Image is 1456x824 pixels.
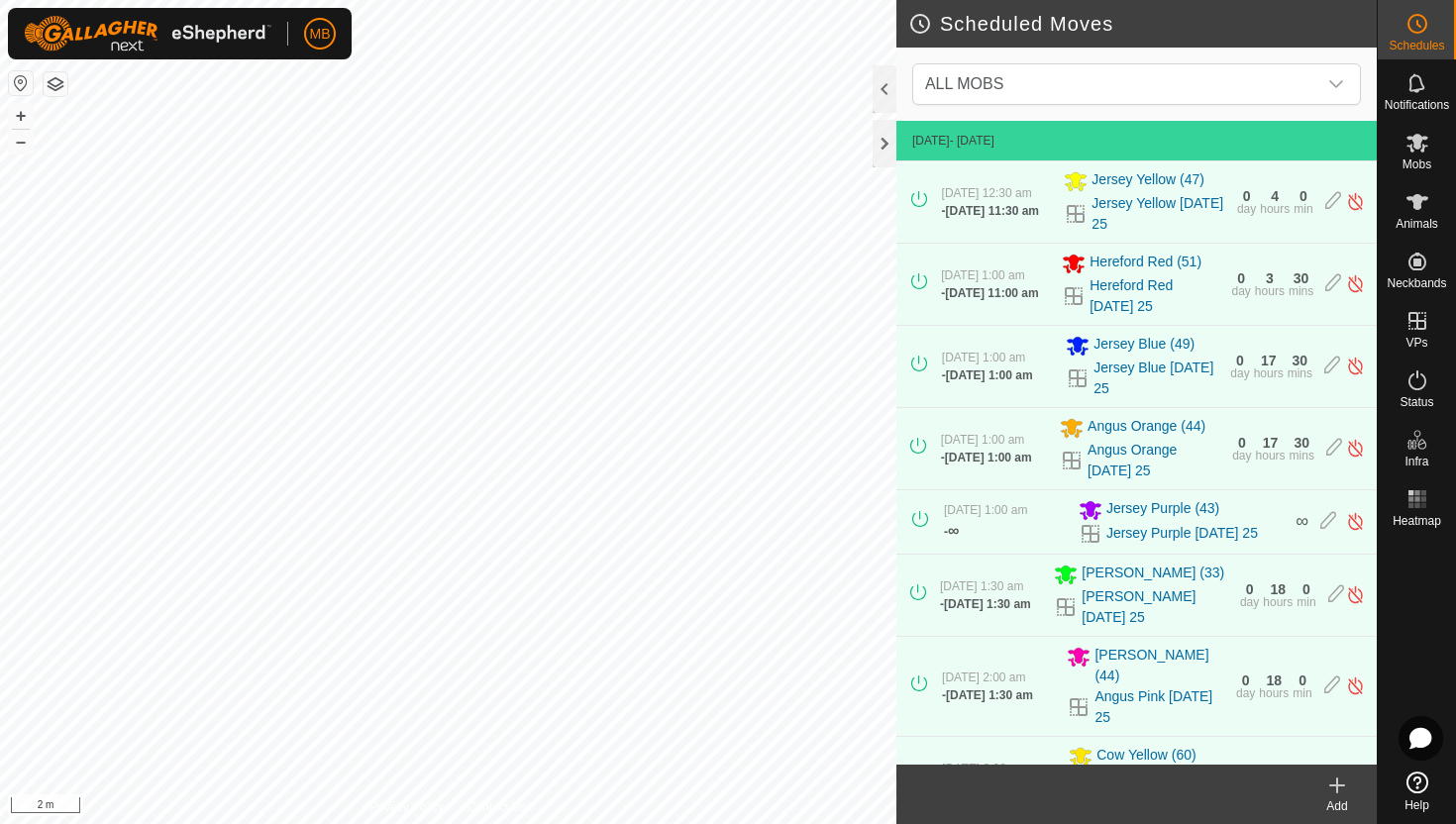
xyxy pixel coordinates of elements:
div: 0 [1241,765,1249,778]
img: Turn off schedule move [1346,584,1365,605]
div: 0 [1302,582,1310,596]
span: Cow Yellow (60) [1096,745,1196,769]
div: 30 [1294,436,1309,450]
div: dropdown trigger [1316,64,1356,104]
span: [DATE] 1:30 am [944,597,1031,611]
div: day [1230,367,1249,379]
span: Infra [1404,456,1428,467]
a: Jersey Blue [DATE] 25 [1093,358,1218,399]
span: ALL MOBS [917,64,1316,104]
div: 0 [1237,271,1245,285]
button: Map Layers [44,72,67,96]
div: hours [1260,203,1290,215]
div: 0 [1236,354,1244,367]
span: Jersey Yellow (47) [1092,169,1204,193]
div: hours [1256,450,1286,462]
a: Jersey Yellow [DATE] 25 [1092,193,1225,235]
div: - [944,519,959,543]
div: - [941,449,1032,466]
span: Notifications [1385,99,1449,111]
span: Neckbands [1387,277,1446,289]
span: [DATE] 12:30 am [942,186,1032,200]
div: min [1297,596,1315,608]
span: [DATE] 2:00 am [942,762,1025,775]
button: + [9,104,33,128]
a: Hereford Red [DATE] 25 [1090,275,1219,317]
div: Add [1298,797,1377,815]
span: [DATE] 1:30 am [940,579,1023,593]
div: 18 [1267,673,1283,687]
img: Turn off schedule move [1346,356,1365,376]
div: day [1237,203,1256,215]
a: Jersey Purple [DATE] 25 [1106,523,1258,544]
div: 4 [1270,765,1278,778]
div: hours [1255,285,1285,297]
div: 0 [1243,189,1251,203]
div: 0 [1246,582,1254,596]
a: [PERSON_NAME] [DATE] 25 [1082,586,1228,628]
span: Mobs [1403,158,1431,170]
span: [DATE] 1:00 am [941,268,1024,282]
div: - [940,595,1031,613]
h2: Scheduled Moves [908,12,1377,36]
div: day [1240,596,1259,608]
div: 30 [1293,354,1308,367]
div: mins [1289,285,1313,297]
span: Jersey Purple (43) [1106,498,1219,522]
span: [DATE] [912,134,950,148]
div: day [1236,687,1255,699]
a: Privacy Policy [369,798,444,816]
span: ALL MOBS [925,75,1003,92]
div: 0 [1300,189,1307,203]
span: [DATE] 1:30 am [946,688,1033,702]
span: VPs [1405,337,1427,349]
span: ∞ [948,522,959,539]
div: 17 [1261,354,1277,367]
span: Schedules [1389,40,1444,51]
div: day [1232,450,1251,462]
div: 0 [1299,673,1306,687]
img: Gallagher Logo [24,16,271,51]
div: 3 [1266,271,1274,285]
span: [PERSON_NAME] (44) [1094,645,1224,686]
span: - [DATE] [950,134,994,148]
span: [DATE] 1:00 am [941,433,1024,447]
a: Angus Orange [DATE] 25 [1088,440,1220,481]
div: mins [1288,367,1312,379]
button: Reset Map [9,71,33,95]
span: [PERSON_NAME] (33) [1082,563,1224,586]
div: - [942,202,1039,220]
span: [DATE] 1:00 am [946,368,1033,382]
span: [DATE] 11:30 am [946,204,1039,218]
div: 0 [1238,436,1246,450]
div: hours [1254,367,1284,379]
span: Angus Orange (44) [1088,416,1205,440]
span: MB [310,24,331,45]
span: [DATE] 1:00 am [944,503,1027,517]
a: Contact Us [468,798,526,816]
img: Turn off schedule move [1346,675,1365,696]
div: - [942,686,1033,704]
div: 0 [1242,673,1250,687]
button: – [9,130,33,154]
img: Turn off schedule move [1346,511,1365,532]
img: Turn off schedule move [1346,438,1365,459]
span: Jersey Blue (49) [1093,334,1195,358]
div: 17 [1263,436,1279,450]
div: 4 [1271,189,1279,203]
span: [DATE] 1:00 am [942,351,1025,364]
span: [DATE] 11:00 am [945,286,1038,300]
span: [DATE] 1:00 am [945,451,1032,464]
img: Turn off schedule move [1346,191,1365,212]
span: Heatmap [1393,515,1441,527]
div: min [1293,687,1311,699]
div: min [1294,203,1312,215]
a: Help [1378,764,1456,819]
span: Help [1404,799,1429,811]
div: mins [1290,450,1314,462]
div: - [942,366,1033,384]
div: 30 [1294,271,1309,285]
span: Status [1400,396,1433,408]
div: - [941,284,1038,302]
div: 0 [1299,765,1306,778]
